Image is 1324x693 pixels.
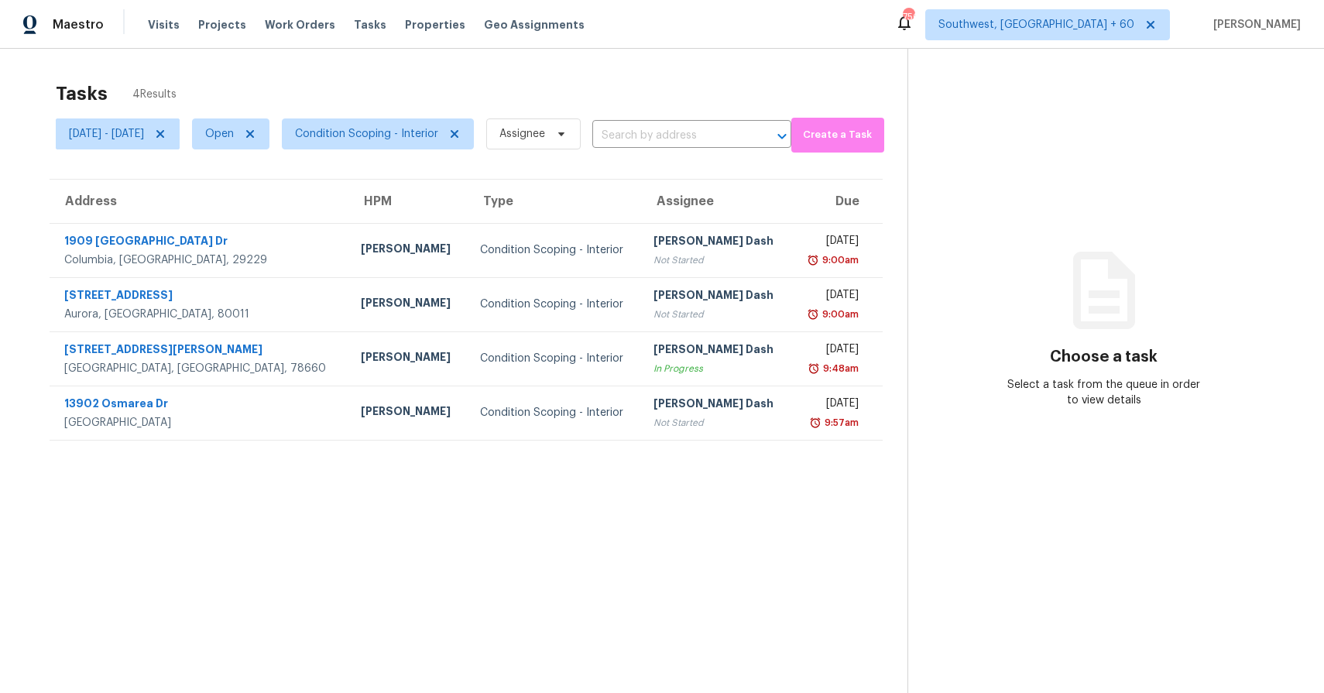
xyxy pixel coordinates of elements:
div: [PERSON_NAME] [361,295,454,314]
div: 1909 [GEOGRAPHIC_DATA] Dr [64,233,336,252]
span: Condition Scoping - Interior [295,126,438,142]
span: Geo Assignments [484,17,585,33]
div: Condition Scoping - Interior [480,242,629,258]
div: [DATE] [804,233,859,252]
th: Address [50,180,348,223]
span: Properties [405,17,465,33]
div: 9:00am [819,252,859,268]
th: Type [468,180,642,223]
div: 9:48am [820,361,859,376]
div: Not Started [653,252,779,268]
div: [PERSON_NAME] Dash [653,233,779,252]
div: [DATE] [804,396,859,415]
div: 756 [903,9,914,25]
img: Overdue Alarm Icon [808,361,820,376]
span: Assignee [499,126,545,142]
div: 13902 Osmarea Dr [64,396,336,415]
div: [GEOGRAPHIC_DATA] [64,415,336,431]
img: Overdue Alarm Icon [807,252,819,268]
div: Aurora, [GEOGRAPHIC_DATA], 80011 [64,307,336,322]
div: Not Started [653,307,779,322]
div: 9:57am [821,415,859,431]
div: Select a task from the queue in order to view details [1006,377,1201,408]
div: In Progress [653,361,779,376]
span: Work Orders [265,17,335,33]
th: HPM [348,180,467,223]
div: [PERSON_NAME] [361,349,454,369]
div: Not Started [653,415,779,431]
div: [PERSON_NAME] Dash [653,287,779,307]
span: Maestro [53,17,104,33]
div: Columbia, [GEOGRAPHIC_DATA], 29229 [64,252,336,268]
span: 4 Results [132,87,177,102]
div: [PERSON_NAME] [361,403,454,423]
div: Condition Scoping - Interior [480,297,629,312]
div: [STREET_ADDRESS] [64,287,336,307]
span: Southwest, [GEOGRAPHIC_DATA] + 60 [938,17,1134,33]
input: Search by address [592,124,748,148]
button: Create a Task [791,118,885,153]
span: Visits [148,17,180,33]
div: [PERSON_NAME] Dash [653,341,779,361]
span: [DATE] - [DATE] [69,126,144,142]
div: Condition Scoping - Interior [480,351,629,366]
img: Overdue Alarm Icon [807,307,819,322]
div: [STREET_ADDRESS][PERSON_NAME] [64,341,336,361]
div: 9:00am [819,307,859,322]
th: Assignee [641,180,791,223]
button: Open [771,125,793,147]
div: [GEOGRAPHIC_DATA], [GEOGRAPHIC_DATA], 78660 [64,361,336,376]
img: Overdue Alarm Icon [809,415,821,431]
th: Due [791,180,883,223]
div: Condition Scoping - Interior [480,405,629,420]
h2: Tasks [56,86,108,101]
div: [PERSON_NAME] [361,241,454,260]
div: [PERSON_NAME] Dash [653,396,779,415]
div: [DATE] [804,341,859,361]
span: Open [205,126,234,142]
h3: Choose a task [1050,349,1158,365]
div: [DATE] [804,287,859,307]
span: [PERSON_NAME] [1207,17,1301,33]
span: Projects [198,17,246,33]
span: Create a Task [799,126,877,144]
span: Tasks [354,19,386,30]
